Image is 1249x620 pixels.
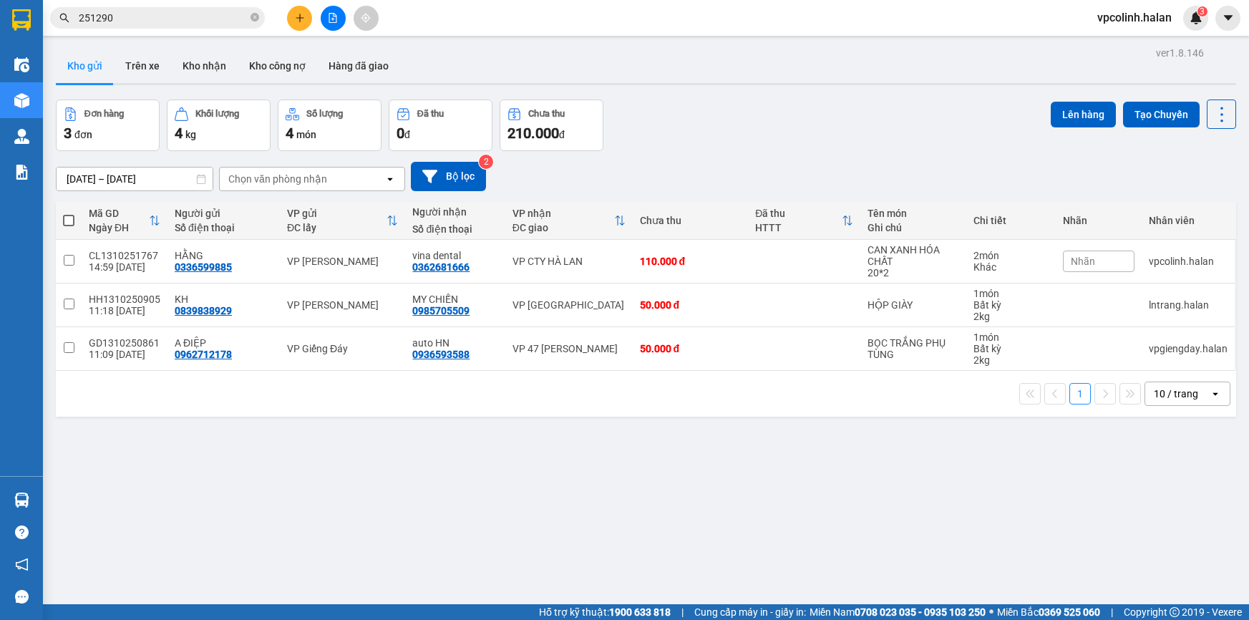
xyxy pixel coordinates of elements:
[640,215,742,226] div: Chưa thu
[512,256,626,267] div: VP CTY HÀ LAN
[412,261,470,273] div: 0362681666
[1111,604,1113,620] span: |
[973,343,1049,354] div: Bất kỳ
[973,250,1049,261] div: 2 món
[507,125,559,142] span: 210.000
[640,256,742,267] div: 110.000 đ
[89,261,160,273] div: 14:59 [DATE]
[868,208,959,219] div: Tên món
[89,222,149,233] div: Ngày ĐH
[12,9,31,31] img: logo-vxr
[295,13,305,23] span: plus
[1197,6,1207,16] sup: 3
[57,168,213,190] input: Select a date range.
[14,165,29,180] img: solution-icon
[973,288,1049,299] div: 1 món
[1071,256,1095,267] span: Nhãn
[512,222,614,233] div: ĐC giao
[505,202,633,240] th: Toggle SortBy
[1154,387,1198,401] div: 10 / trang
[389,100,492,151] button: Đã thu0đ
[973,215,1049,226] div: Chi tiết
[1156,45,1204,61] div: ver 1.8.146
[1063,215,1134,226] div: Nhãn
[175,222,273,233] div: Số điện thoại
[287,222,387,233] div: ĐC lấy
[287,256,399,267] div: VP [PERSON_NAME]
[868,244,959,267] div: CAN XANH HÓA CHẤT
[278,100,381,151] button: Số lượng4món
[412,305,470,316] div: 0985705509
[512,208,614,219] div: VP nhận
[397,125,404,142] span: 0
[251,11,259,25] span: close-circle
[286,125,293,142] span: 4
[287,299,399,311] div: VP [PERSON_NAME]
[306,109,343,119] div: Số lượng
[15,558,29,571] span: notification
[404,129,410,140] span: đ
[973,299,1049,311] div: Bất kỳ
[412,294,497,305] div: MY CHIẾN
[287,6,312,31] button: plus
[185,129,196,140] span: kg
[609,606,671,618] strong: 1900 633 818
[14,57,29,72] img: warehouse-icon
[328,13,338,23] span: file-add
[89,208,149,219] div: Mã GD
[195,109,239,119] div: Khối lượng
[361,13,371,23] span: aim
[989,609,993,615] span: ⚪️
[280,202,406,240] th: Toggle SortBy
[89,337,160,349] div: GD1310250861
[175,305,232,316] div: 0839838929
[539,604,671,620] span: Hỗ trợ kỹ thuật:
[84,109,124,119] div: Đơn hàng
[1222,11,1235,24] span: caret-down
[175,261,232,273] div: 0336599885
[412,337,497,349] div: auto HN
[412,250,497,261] div: vina dental
[755,208,842,219] div: Đã thu
[15,525,29,539] span: question-circle
[238,49,317,83] button: Kho công nợ
[1149,256,1228,267] div: vpcolinh.halan
[755,222,842,233] div: HTTT
[287,208,387,219] div: VP gửi
[171,49,238,83] button: Kho nhận
[114,49,171,83] button: Trên xe
[384,173,396,185] svg: open
[512,343,626,354] div: VP 47 [PERSON_NAME]
[64,125,72,142] span: 3
[810,604,986,620] span: Miền Nam
[1051,102,1116,127] button: Lên hàng
[56,49,114,83] button: Kho gửi
[417,109,444,119] div: Đã thu
[82,202,167,240] th: Toggle SortBy
[412,223,497,235] div: Số điện thoại
[868,299,959,311] div: HỘP GIÀY
[14,93,29,108] img: warehouse-icon
[1149,215,1228,226] div: Nhân viên
[973,354,1049,366] div: 2 kg
[167,100,271,151] button: Khối lượng4kg
[251,13,259,21] span: close-circle
[89,305,160,316] div: 11:18 [DATE]
[973,331,1049,343] div: 1 món
[56,100,160,151] button: Đơn hàng3đơn
[175,349,232,360] div: 0962712178
[296,129,316,140] span: món
[1069,383,1091,405] button: 1
[89,250,160,261] div: CL1310251767
[694,604,806,620] span: Cung cấp máy in - giấy in:
[640,299,742,311] div: 50.000 đ
[354,6,379,31] button: aim
[1039,606,1100,618] strong: 0369 525 060
[14,493,29,508] img: warehouse-icon
[512,299,626,311] div: VP [GEOGRAPHIC_DATA]
[175,294,273,305] div: KH
[1123,102,1200,127] button: Tạo Chuyến
[479,155,493,169] sup: 2
[287,343,399,354] div: VP Giếng Đáy
[868,337,959,360] div: BỌC TRẮNG PHỤ TÙNG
